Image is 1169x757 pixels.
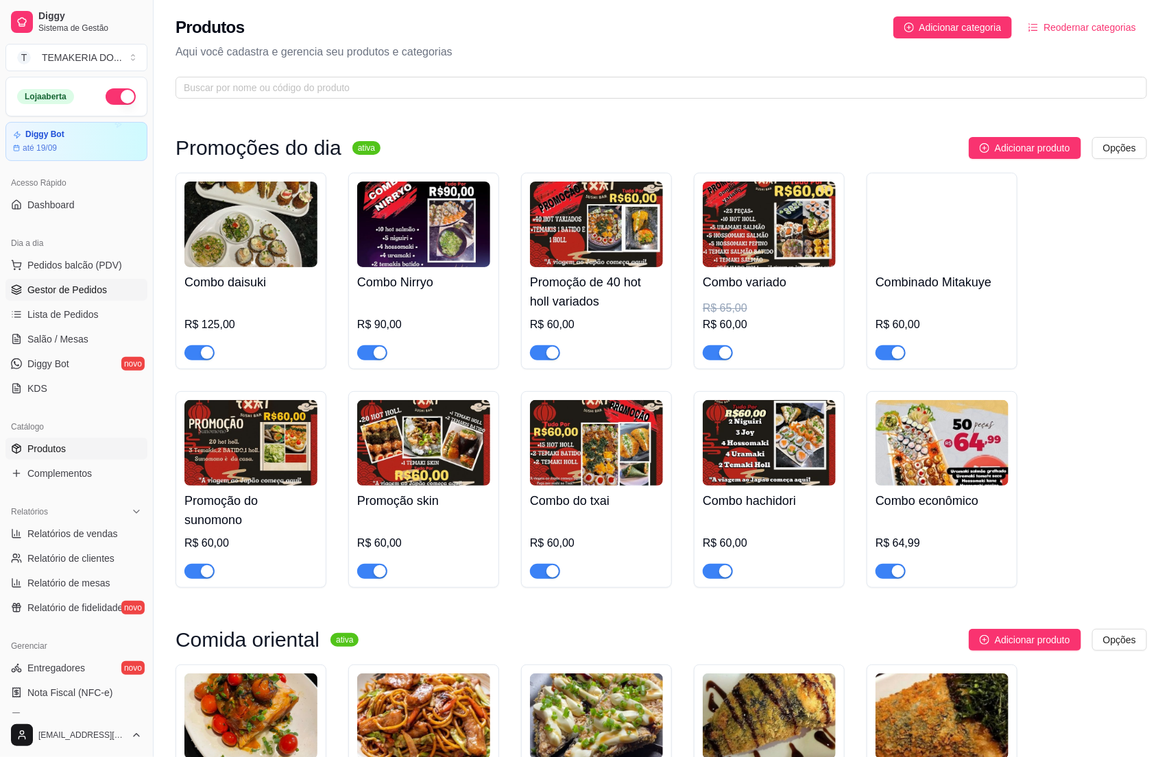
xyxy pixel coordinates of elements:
[980,143,989,153] span: plus-circle
[530,535,663,551] div: R$ 60,00
[876,491,1009,510] h4: Combo econômico
[27,661,85,675] span: Entregadores
[5,719,147,752] button: [EMAIL_ADDRESS][DOMAIN_NAME]
[5,635,147,657] div: Gerenciar
[703,400,836,486] img: product-image
[176,632,320,648] h3: Comida oriental
[184,273,317,292] h4: Combo daisuki
[27,357,69,371] span: Diggy Bot
[5,172,147,194] div: Acesso Rápido
[703,535,836,551] div: R$ 60,00
[5,706,147,728] a: Controle de caixa
[1103,632,1136,647] span: Opções
[703,317,836,333] div: R$ 60,00
[11,506,48,517] span: Relatórios
[27,258,122,272] span: Pedidos balcão (PDV)
[5,462,147,484] a: Complementos
[5,572,147,594] a: Relatório de mesas
[530,400,663,486] img: product-image
[38,10,142,23] span: Diggy
[5,279,147,301] a: Gestor de Pedidos
[357,273,490,292] h4: Combo Nirryo
[893,16,1013,38] button: Adicionar categoria
[530,273,663,311] h4: Promoção de 40 hot holl variados
[5,682,147,704] a: Nota Fiscal (NFC-e)
[995,632,1070,647] span: Adicionar produto
[5,194,147,216] a: Dashboard
[184,80,1128,95] input: Buscar por nome ou código do produto
[176,44,1147,60] p: Aqui você cadastra e gerencia seu produtos e categorias
[176,16,245,38] h2: Produtos
[42,51,122,64] div: TEMAKERIA DO ...
[5,523,147,545] a: Relatórios de vendas
[5,597,147,619] a: Relatório de fidelidadenovo
[27,382,47,395] span: KDS
[27,332,88,346] span: Salão / Mesas
[5,254,147,276] button: Pedidos balcão (PDV)
[5,353,147,375] a: Diggy Botnovo
[530,491,663,510] h4: Combo do txai
[1044,20,1136,35] span: Reodernar categorias
[27,527,118,541] span: Relatórios de vendas
[5,657,147,679] a: Entregadoresnovo
[38,730,125,741] span: [EMAIL_ADDRESS][DOMAIN_NAME]
[703,300,836,317] div: R$ 65,00
[27,601,123,615] span: Relatório de fidelidade
[23,142,57,153] article: até 19/09
[357,400,490,486] img: product-image
[1092,629,1147,651] button: Opções
[703,273,836,292] h4: Combo variado
[876,273,1009,292] h4: Combinado Mitakuye
[27,308,99,321] span: Lista de Pedidos
[1017,16,1147,38] button: Reodernar categorias
[27,686,112,699] span: Nota Fiscal (NFC-e)
[5,303,147,325] a: Lista de Pedidos
[5,377,147,399] a: KDS
[980,635,989,645] span: plus-circle
[17,51,31,64] span: T
[5,328,147,350] a: Salão / Mesas
[5,547,147,569] a: Relatório de clientes
[530,317,663,333] div: R$ 60,00
[38,23,142,34] span: Sistema de Gestão
[904,23,914,32] span: plus-circle
[876,400,1009,486] img: product-image
[5,5,147,38] a: DiggySistema de Gestão
[1028,23,1038,32] span: ordered-list
[530,182,663,267] img: product-image
[5,416,147,438] div: Catálogo
[27,198,75,212] span: Dashboard
[17,89,74,104] div: Loja aberta
[352,141,381,155] sup: ativa
[357,182,490,267] img: product-image
[25,129,64,140] article: Diggy Bot
[969,137,1081,159] button: Adicionar produto
[919,20,1002,35] span: Adicionar categoria
[357,491,490,510] h4: Promoção skin
[703,182,836,267] img: product-image
[184,317,317,333] div: R$ 125,00
[357,317,490,333] div: R$ 90,00
[5,438,147,460] a: Produtos
[876,317,1009,333] div: R$ 60,00
[703,491,836,510] h4: Combo hachidori
[184,535,317,551] div: R$ 60,00
[876,535,1009,551] div: R$ 64,99
[184,491,317,530] h4: Promoção do sunomono
[106,88,136,105] button: Alterar Status
[27,710,102,724] span: Controle de caixa
[5,44,147,71] button: Select a team
[27,551,115,565] span: Relatório de clientes
[27,467,92,480] span: Complementos
[357,535,490,551] div: R$ 60,00
[330,633,359,647] sup: ativa
[27,576,110,590] span: Relatório de mesas
[27,283,107,297] span: Gestor de Pedidos
[5,122,147,161] a: Diggy Botaté 19/09
[176,140,341,156] h3: Promoções do dia
[995,140,1070,156] span: Adicionar produto
[184,400,317,486] img: product-image
[969,629,1081,651] button: Adicionar produto
[27,442,66,456] span: Produtos
[1092,137,1147,159] button: Opções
